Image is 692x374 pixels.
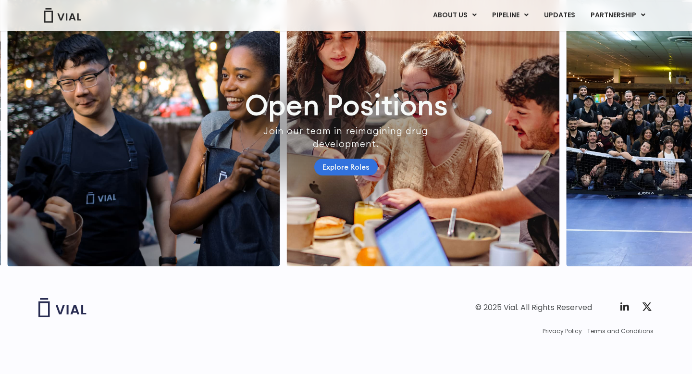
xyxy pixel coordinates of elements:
a: Terms and Conditions [587,327,654,336]
a: PARTNERSHIPMenu Toggle [583,7,653,24]
a: Privacy Policy [543,327,582,336]
img: Vial Logo [43,8,82,23]
div: © 2025 Vial. All Rights Reserved [475,302,592,313]
img: Vial logo wih "Vial" spelled out [38,298,86,317]
a: ABOUT USMenu Toggle [425,7,484,24]
a: Explore Roles [314,159,378,175]
a: PIPELINEMenu Toggle [484,7,536,24]
a: UPDATES [536,7,582,24]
